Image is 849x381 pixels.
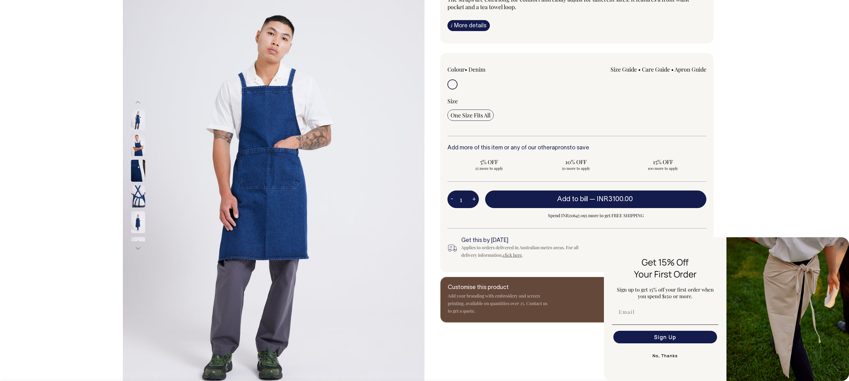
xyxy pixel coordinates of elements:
span: • [671,66,674,73]
span: 100 more to apply [624,166,701,171]
input: One Size Fits All [447,110,494,121]
button: + [469,193,479,206]
div: Colour [447,66,551,73]
div: Applies to orders delivered in Australian metro areas. For all delivery information, . [461,244,589,259]
span: Spend INR20647.095 more to get FREE SHIPPING [485,212,706,219]
h6: Customise this product [448,285,548,291]
span: 15% OFF [624,158,701,166]
button: Close dialog [838,240,846,248]
span: One Size Fits All [451,111,490,119]
a: click here [503,252,522,258]
span: • [465,66,467,73]
button: Add to bill —INR3100.00 [485,190,706,208]
button: Previous [133,95,143,110]
span: Add to bill [557,196,588,202]
button: - [447,193,456,206]
button: Sign Up [613,331,717,343]
span: 10% OFF [538,158,615,166]
a: Care Guide [642,66,670,73]
p: Add your branding with embroidery and screen printing, available on quantities over 25. Contact u... [448,292,548,315]
img: denim [131,237,145,259]
img: denim [131,108,145,130]
span: 25 more to apply [451,166,528,171]
button: No, Thanks [612,350,718,362]
h6: Add more of this item or any of our other to save [447,145,706,151]
span: INR3100.00 [597,196,633,202]
img: denim [131,185,145,207]
span: Your First Order [634,268,697,280]
img: denim [131,211,145,233]
h6: Get this by [DATE] [461,238,589,244]
input: Email [613,306,717,318]
span: 5% OFF [451,158,528,166]
input: 15% OFF 100 more to apply [621,156,704,173]
a: aprons [552,145,570,151]
input: 10% OFF 50 more to apply [534,156,618,173]
img: denim [131,160,145,182]
span: • [638,66,641,73]
span: Sign up to get 15% off your first order when you spend $150 or more. [617,286,714,299]
input: 5% OFF 25 more to apply [447,156,531,173]
span: — [589,196,634,202]
img: denim [131,134,145,156]
span: i [451,22,452,29]
div: Size [447,97,706,105]
img: 5e34ad8f-4f05-4173-92a8-ea475ee49ac9.jpeg [726,237,849,381]
a: Size Guide [611,66,637,73]
div: FLYOUT Form [604,237,849,381]
a: iMore details [447,20,490,31]
label: Denim [468,66,485,73]
span: 50 more to apply [538,166,615,171]
span: Get 15% Off [642,256,689,268]
a: Apron Guide [675,66,706,73]
button: Next [133,241,143,255]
